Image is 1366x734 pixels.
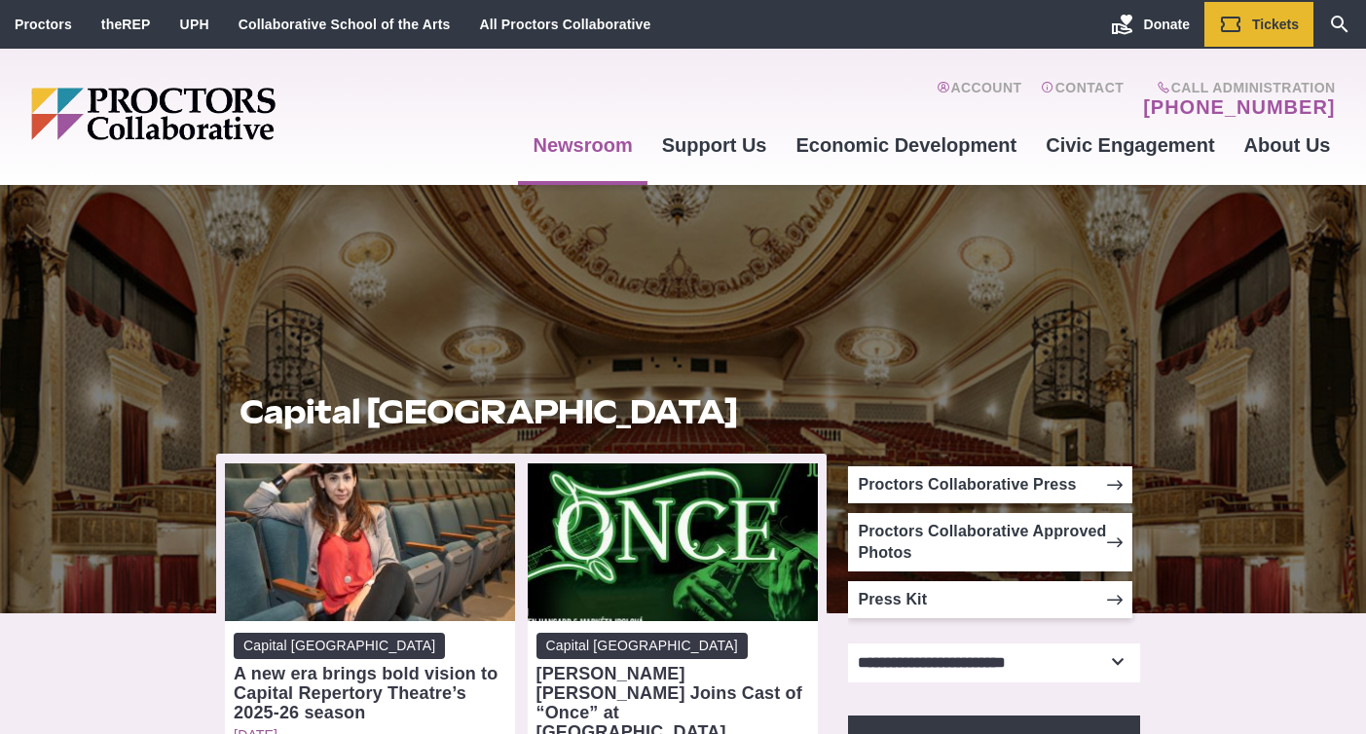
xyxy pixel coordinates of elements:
a: Proctors [15,17,72,32]
a: Proctors Collaborative Press [848,466,1132,503]
a: All Proctors Collaborative [479,17,650,32]
a: Press Kit [848,581,1132,618]
span: Capital [GEOGRAPHIC_DATA] [234,633,445,659]
div: A new era brings bold vision to Capital Repertory Theatre’s 2025-26 season [234,664,506,722]
a: Proctors Collaborative Approved Photos [848,513,1132,571]
a: About Us [1230,119,1346,171]
img: Proctors logo [31,88,425,140]
a: Capital [GEOGRAPHIC_DATA] A new era brings bold vision to Capital Repertory Theatre’s 2025-26 season [234,633,506,722]
a: UPH [180,17,209,32]
a: [PHONE_NUMBER] [1143,95,1335,119]
a: Civic Engagement [1031,119,1229,171]
span: Capital [GEOGRAPHIC_DATA] [536,633,748,659]
a: theREP [101,17,151,32]
a: Support Us [647,119,782,171]
a: Economic Development [782,119,1032,171]
a: Contact [1041,80,1124,119]
span: Donate [1144,17,1190,32]
span: Tickets [1252,17,1299,32]
a: Search [1313,2,1366,47]
a: Donate [1096,2,1204,47]
a: Tickets [1204,2,1313,47]
select: Select category [848,643,1140,682]
a: Collaborative School of the Arts [239,17,451,32]
a: Newsroom [518,119,646,171]
span: Call Administration [1137,80,1335,95]
h1: Capital [GEOGRAPHIC_DATA] [240,393,804,430]
a: Account [937,80,1021,119]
